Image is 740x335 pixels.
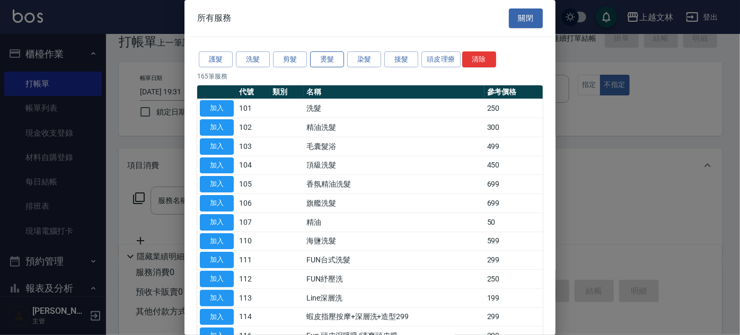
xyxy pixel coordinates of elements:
td: 699 [484,175,543,194]
th: 類別 [270,85,304,99]
td: 106 [236,194,270,213]
button: 頭皮理療 [421,51,461,68]
td: Line深層洗 [304,288,484,307]
td: 199 [484,288,543,307]
td: 300 [484,118,543,137]
td: 香氛精油洗髮 [304,175,484,194]
td: 299 [484,251,543,270]
td: 頂級洗髮 [304,156,484,175]
td: 107 [236,213,270,232]
td: 蝦皮指壓按摩+深層洗+造型299 [304,307,484,327]
button: 加入 [200,252,234,268]
td: 毛囊髮浴 [304,137,484,156]
td: 102 [236,118,270,137]
button: 加入 [200,138,234,155]
td: 113 [236,288,270,307]
td: 250 [484,99,543,118]
td: 103 [236,137,270,156]
th: 名稱 [304,85,484,99]
button: 護髮 [199,51,233,68]
button: 加入 [200,176,234,192]
button: 接髮 [384,51,418,68]
td: 精油 [304,213,484,232]
td: 450 [484,156,543,175]
td: 499 [484,137,543,156]
th: 參考價格 [484,85,543,99]
span: 所有服務 [197,13,231,23]
td: FUN紓壓洗 [304,270,484,289]
td: FUN台式洗髮 [304,251,484,270]
button: 加入 [200,271,234,287]
td: 105 [236,175,270,194]
button: 加入 [200,195,234,211]
td: 101 [236,99,270,118]
p: 165 筆服務 [197,72,543,81]
button: 加入 [200,100,234,117]
button: 加入 [200,309,234,325]
td: 112 [236,270,270,289]
button: 剪髮 [273,51,307,68]
button: 加入 [200,233,234,250]
button: 燙髮 [310,51,344,68]
button: 清除 [462,51,496,68]
button: 加入 [200,290,234,306]
th: 代號 [236,85,270,99]
td: 精油洗髮 [304,118,484,137]
td: 洗髮 [304,99,484,118]
td: 50 [484,213,543,232]
td: 104 [236,156,270,175]
button: 加入 [200,157,234,174]
td: 299 [484,307,543,327]
button: 染髮 [347,51,381,68]
button: 加入 [200,119,234,136]
td: 250 [484,270,543,289]
td: 114 [236,307,270,327]
button: 洗髮 [236,51,270,68]
button: 加入 [200,214,234,231]
td: 599 [484,232,543,251]
td: 111 [236,251,270,270]
td: 699 [484,194,543,213]
td: 110 [236,232,270,251]
td: 海鹽洗髮 [304,232,484,251]
button: 關閉 [509,8,543,28]
td: 旗艦洗髮 [304,194,484,213]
